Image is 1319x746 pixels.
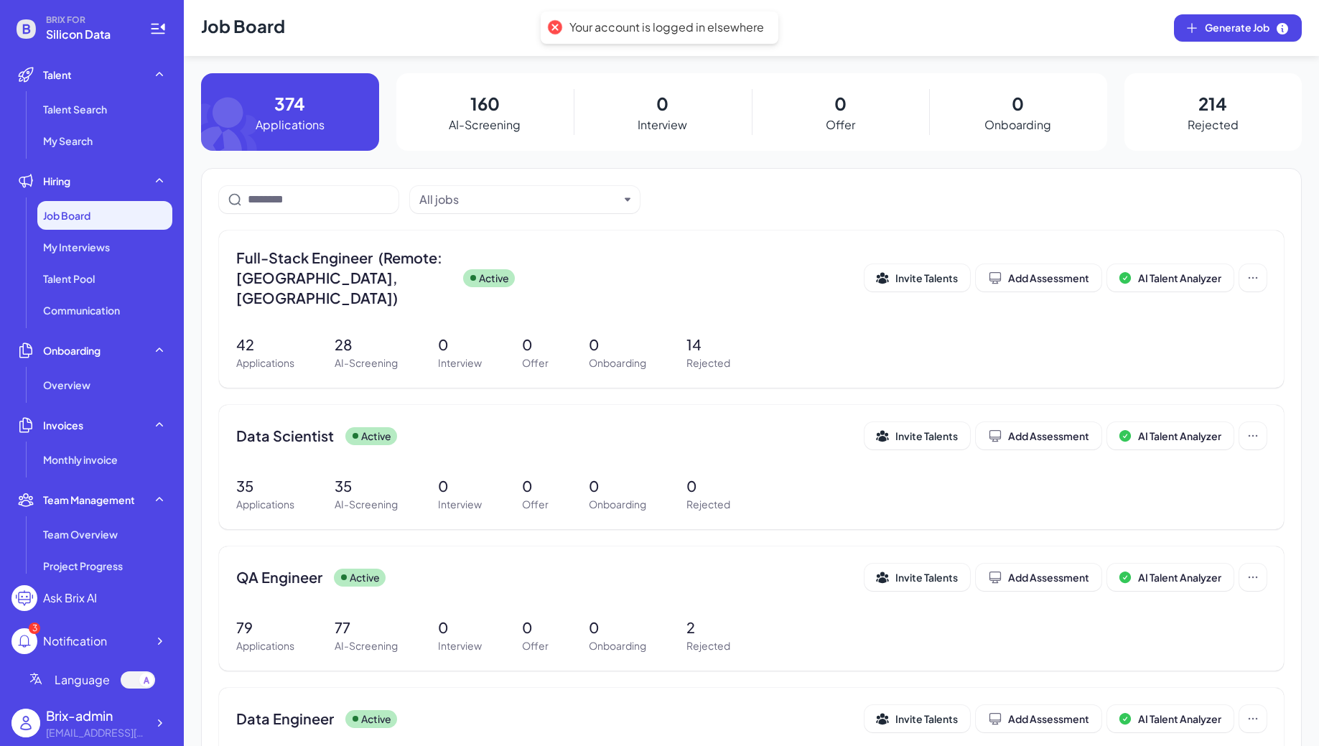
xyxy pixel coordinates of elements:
p: 35 [335,475,398,497]
div: Brix-admin [46,706,146,725]
span: Language [55,671,110,689]
p: Onboarding [589,355,646,370]
p: Active [361,429,391,444]
p: Rejected [686,355,730,370]
button: Generate Job [1174,14,1302,42]
span: Talent Search [43,102,107,116]
span: Invite Talents [895,429,958,442]
span: Team Overview [43,527,118,541]
span: Job Board [43,208,90,223]
span: AI Talent Analyzer [1138,271,1221,284]
span: Data Engineer [236,709,334,729]
p: Rejected [686,497,730,512]
span: Talent Pool [43,271,95,286]
button: AI Talent Analyzer [1107,705,1234,732]
div: Add Assessment [988,570,1089,584]
p: 42 [236,334,294,355]
span: Full-Stack Engineer (Remote: [GEOGRAPHIC_DATA], [GEOGRAPHIC_DATA]) [236,248,452,308]
span: AI Talent Analyzer [1138,571,1221,584]
p: 79 [236,617,294,638]
p: Interview [438,638,482,653]
p: AI-Screening [335,497,398,512]
button: Add Assessment [976,564,1101,591]
div: Add Assessment [988,271,1089,285]
div: flora@joinbrix.com [46,725,146,740]
p: 0 [656,90,668,116]
p: Onboarding [589,638,646,653]
div: Add Assessment [988,712,1089,726]
p: 35 [236,475,294,497]
span: BRIX FOR [46,14,132,26]
p: 0 [686,475,730,497]
button: AI Talent Analyzer [1107,422,1234,449]
button: Invite Talents [864,422,970,449]
span: Data Scientist [236,426,334,446]
p: 0 [589,475,646,497]
span: Monthly invoice [43,452,118,467]
span: Project Progress [43,559,123,573]
p: Rejected [686,638,730,653]
p: 0 [438,617,482,638]
span: My Interviews [43,240,110,254]
button: AI Talent Analyzer [1107,264,1234,292]
button: Add Assessment [976,422,1101,449]
p: 0 [589,617,646,638]
p: 0 [438,334,482,355]
p: Interview [638,116,687,134]
span: Invite Talents [895,712,958,725]
button: Invite Talents [864,705,970,732]
p: Active [479,271,509,286]
div: Ask Brix AI [43,589,97,607]
p: Active [350,570,380,585]
p: Interview [438,497,482,512]
span: Invoices [43,418,83,432]
span: Hiring [43,174,70,188]
div: 3 [29,623,40,634]
span: Generate Job [1205,20,1290,36]
p: 0 [522,475,549,497]
img: user_logo.png [11,709,40,737]
p: Rejected [1188,116,1239,134]
p: Offer [522,638,549,653]
span: Invite Talents [895,571,958,584]
p: Applications [236,497,294,512]
p: 0 [589,334,646,355]
p: Active [361,712,391,727]
div: Your account is logged in elsewhere [569,20,764,35]
button: Invite Talents [864,564,970,591]
p: 0 [522,334,549,355]
button: Add Assessment [976,705,1101,732]
button: Add Assessment [976,264,1101,292]
p: Applications [236,638,294,653]
span: Silicon Data [46,26,132,43]
p: Offer [522,355,549,370]
p: Applications [236,355,294,370]
span: AI Talent Analyzer [1138,712,1221,725]
p: 2 [686,617,730,638]
p: 0 [522,617,549,638]
p: 374 [274,90,305,116]
span: Talent [43,67,72,82]
p: Offer [522,497,549,512]
span: Overview [43,378,90,392]
p: AI-Screening [335,355,398,370]
p: Offer [826,116,855,134]
div: Notification [43,633,107,650]
p: Onboarding [984,116,1051,134]
span: My Search [43,134,93,148]
p: 28 [335,334,398,355]
span: Communication [43,303,120,317]
span: Onboarding [43,343,101,358]
button: AI Talent Analyzer [1107,564,1234,591]
span: Team Management [43,493,135,507]
p: 214 [1198,90,1227,116]
span: Invite Talents [895,271,958,284]
span: QA Engineer [236,567,322,587]
p: AI-Screening [335,638,398,653]
p: 0 [834,90,847,116]
p: Applications [256,116,325,134]
p: AI-Screening [449,116,521,134]
p: 14 [686,334,730,355]
p: Interview [438,355,482,370]
button: All jobs [419,191,619,208]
